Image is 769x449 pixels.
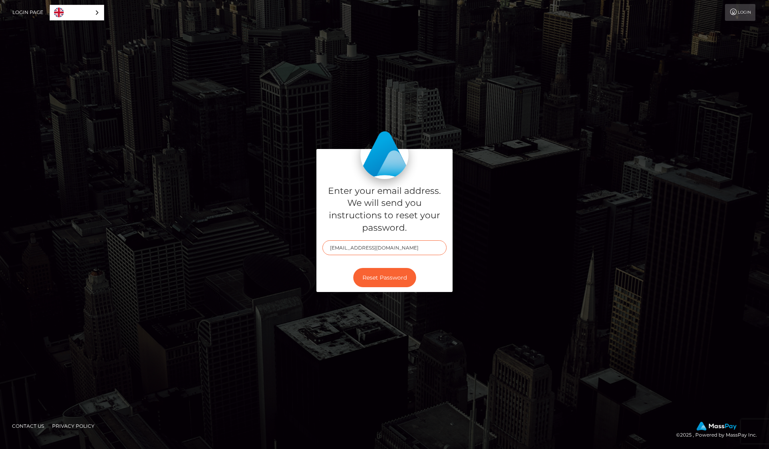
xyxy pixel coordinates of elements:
a: English [50,5,104,20]
input: E-mail... [322,240,447,255]
h5: Enter your email address. We will send you instructions to reset your password. [322,185,447,234]
a: Privacy Policy [49,420,98,432]
button: Reset Password [353,268,416,288]
img: MassPay Login [360,131,409,179]
a: Contact Us [9,420,47,432]
div: © 2025 , Powered by MassPay Inc. [676,422,763,439]
aside: Language selected: English [50,5,104,20]
img: MassPay [697,422,737,431]
a: Login Page [12,4,43,21]
div: Language [50,5,104,20]
a: Login [725,4,755,21]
